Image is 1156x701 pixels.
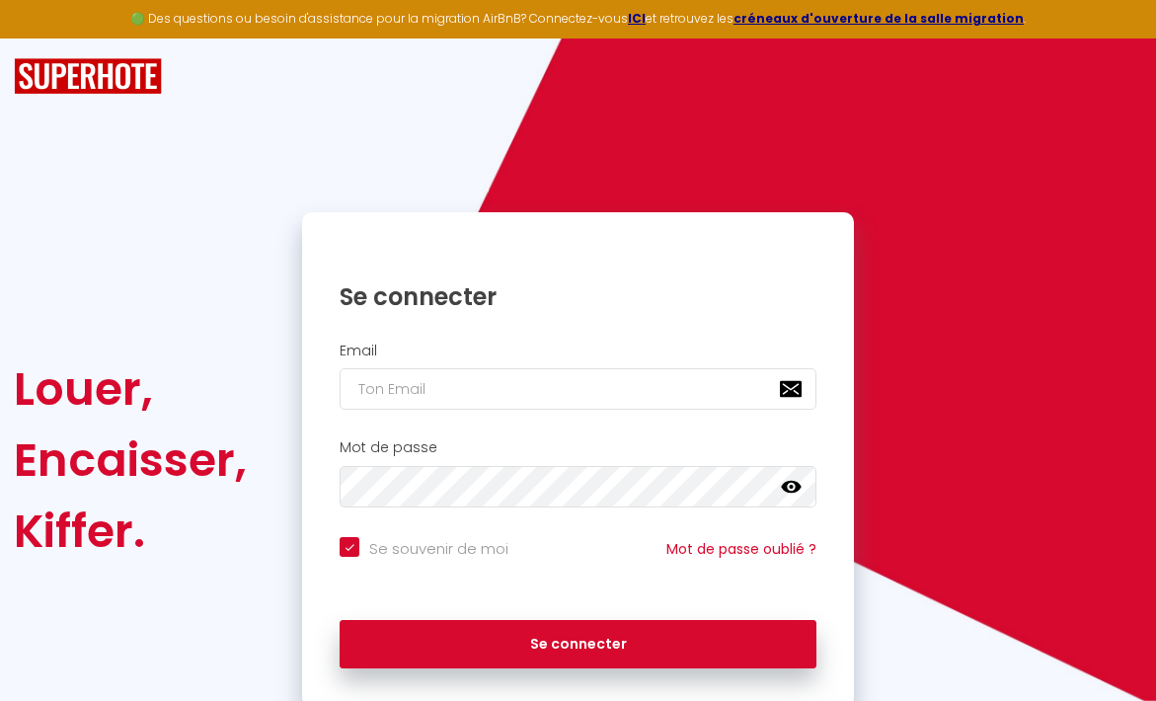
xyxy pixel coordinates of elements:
[14,353,247,425] div: Louer,
[14,425,247,496] div: Encaisser,
[14,496,247,567] div: Kiffer.
[666,539,816,559] a: Mot de passe oublié ?
[340,368,816,410] input: Ton Email
[340,343,816,359] h2: Email
[340,620,816,669] button: Se connecter
[340,439,816,456] h2: Mot de passe
[628,10,646,27] a: ICI
[14,58,162,95] img: SuperHote logo
[733,10,1024,27] a: créneaux d'ouverture de la salle migration
[340,281,816,312] h1: Se connecter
